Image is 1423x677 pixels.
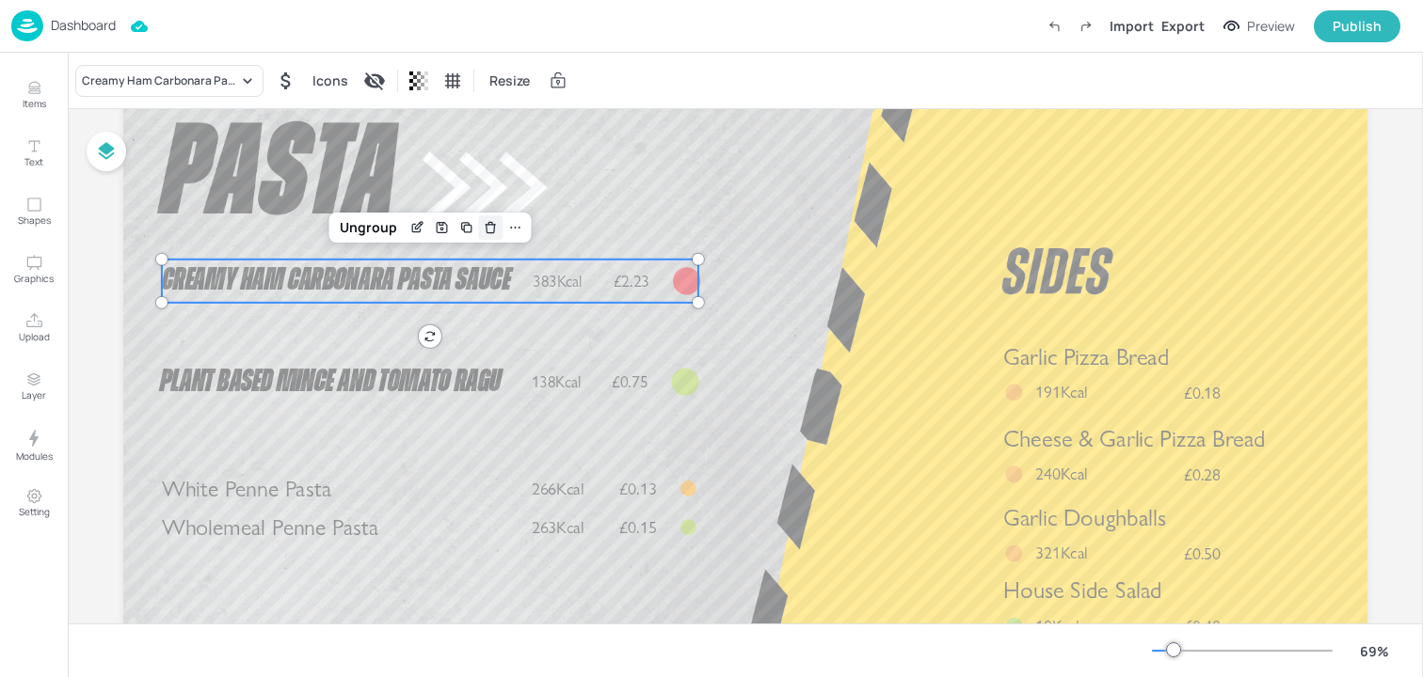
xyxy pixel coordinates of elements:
p: Dashboard [51,19,116,32]
span: 266Kcal [532,478,584,499]
div: Icons [309,66,352,96]
img: logo-86c26b7e.jpg [11,10,43,41]
span: 321Kcal [1035,543,1088,563]
label: Undo (Ctrl + Z) [1038,10,1070,42]
span: £0.75 [612,372,648,392]
div: 69 % [1351,641,1397,661]
label: Redo (Ctrl + Y) [1070,10,1102,42]
span: House Side Salad [1003,576,1162,605]
span: £0.13 [619,478,656,499]
div: Publish [1333,16,1382,37]
span: Wholemeal Penne Pasta [162,513,379,541]
div: Hide symbol [271,66,301,96]
div: Display condition [360,66,390,96]
span: Plant Based Mince and Tomato Ragu [160,366,501,397]
div: Edit Item [405,215,429,240]
div: Preview [1247,16,1295,37]
span: Cheese & Garlic Pizza Bread [1003,424,1266,452]
div: Delete [478,215,503,240]
button: Publish [1314,10,1400,42]
div: Ungroup [332,215,405,240]
span: 240Kcal [1035,464,1088,484]
button: Preview [1212,12,1306,40]
span: £2.23 [614,271,650,291]
span: £0.28 [1184,466,1221,483]
span: 191Kcal [1035,382,1088,402]
span: Garlic Doughballs [1003,504,1166,532]
span: Resize [486,71,534,90]
span: 138Kcal [532,371,582,391]
div: Export [1161,16,1205,36]
span: £0.15 [619,516,656,538]
span: 263Kcal [532,516,584,538]
span: £0.40 [1184,618,1221,635]
div: Creamy Ham Carbonara Pasta Sauce [82,72,238,89]
div: Import [1110,16,1154,36]
div: Duplicate [454,215,478,240]
span: Garlic Pizza Bread [1003,342,1169,370]
span: 383Kcal [533,271,583,291]
span: £0.50 [1184,545,1221,562]
span: 18Kcal [1035,615,1079,636]
span: Creamy Ham Carbonara Pasta Sauce [162,265,511,296]
span: £0.18 [1184,385,1221,401]
div: Save Layout [429,215,454,240]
